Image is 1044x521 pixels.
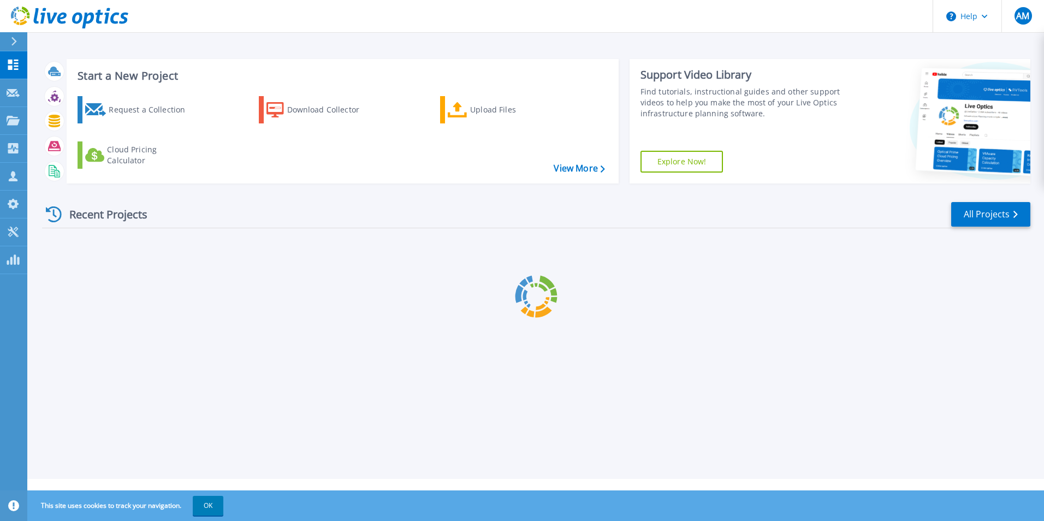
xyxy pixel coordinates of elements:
button: OK [193,496,223,516]
div: Request a Collection [109,99,196,121]
div: Support Video Library [640,68,845,82]
a: Upload Files [440,96,562,123]
div: Upload Files [470,99,557,121]
div: Recent Projects [42,201,162,228]
span: AM [1016,11,1029,20]
a: Request a Collection [78,96,199,123]
div: Cloud Pricing Calculator [107,144,194,166]
a: View More [554,163,604,174]
a: All Projects [951,202,1030,227]
div: Download Collector [287,99,375,121]
a: Explore Now! [640,151,723,173]
h3: Start a New Project [78,70,604,82]
a: Download Collector [259,96,381,123]
span: This site uses cookies to track your navigation. [30,496,223,516]
a: Cloud Pricing Calculator [78,141,199,169]
div: Find tutorials, instructional guides and other support videos to help you make the most of your L... [640,86,845,119]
